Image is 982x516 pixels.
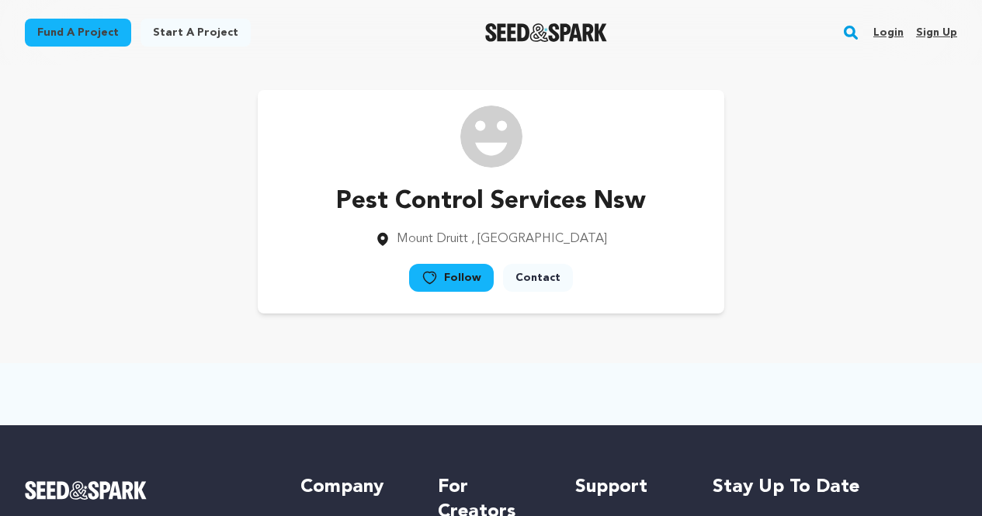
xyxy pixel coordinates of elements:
a: Seed&Spark Homepage [485,23,607,42]
a: Fund a project [25,19,131,47]
p: Pest Control Services Nsw [336,183,646,220]
img: /img/default-images/user/medium/user.png image [460,106,522,168]
a: Seed&Spark Homepage [25,481,269,500]
a: Login [873,20,904,45]
a: Sign up [916,20,957,45]
span: , [GEOGRAPHIC_DATA] [471,233,607,245]
h5: Company [300,475,407,500]
a: Follow [409,264,494,292]
a: Contact [503,264,573,292]
img: Seed&Spark Logo Dark Mode [485,23,607,42]
a: Start a project [141,19,251,47]
h5: Support [575,475,682,500]
span: Mount Druitt [397,233,468,245]
h5: Stay up to date [713,475,957,500]
img: Seed&Spark Logo [25,481,147,500]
